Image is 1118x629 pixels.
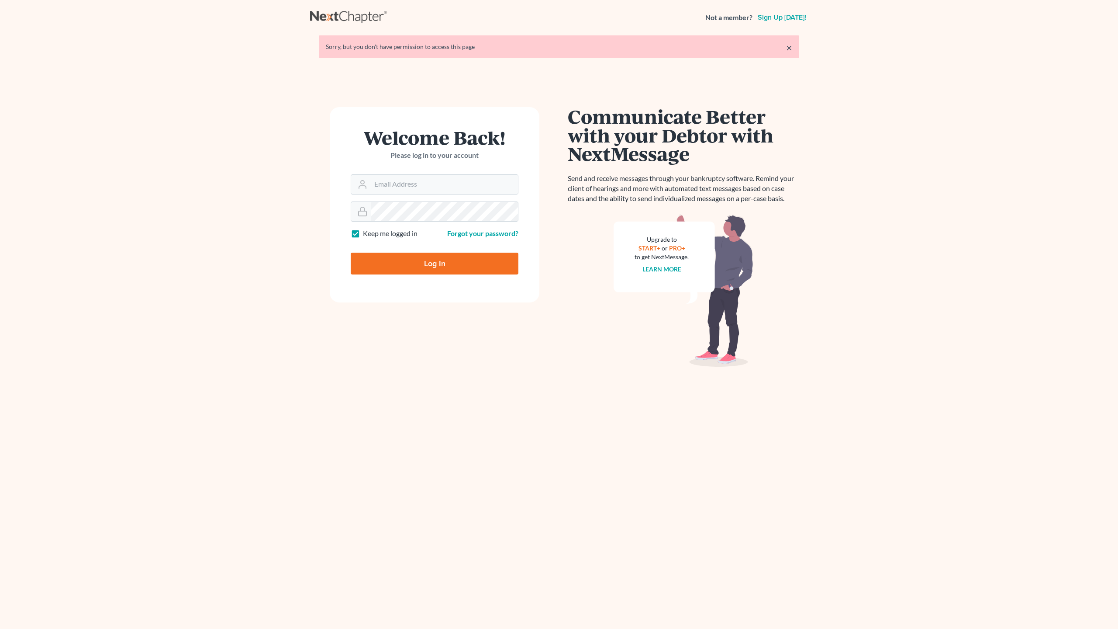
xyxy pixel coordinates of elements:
[756,14,808,21] a: Sign up [DATE]!
[326,42,792,51] div: Sorry, but you don't have permission to access this page
[705,13,752,23] strong: Not a member?
[642,265,681,273] a: Learn more
[786,42,792,53] a: ×
[635,235,689,244] div: Upgrade to
[638,244,660,252] a: START+
[669,244,685,252] a: PRO+
[568,107,799,163] h1: Communicate Better with your Debtor with NextMessage
[614,214,753,367] img: nextmessage_bg-59042aed3d76b12b5cd301f8e5b87938c9018125f34e5fa2b7a6b67550977c72.svg
[363,229,418,239] label: Keep me logged in
[447,229,518,237] a: Forgot your password?
[635,253,689,261] div: to get NextMessage.
[351,150,518,160] p: Please log in to your account
[568,174,799,204] p: Send and receive messages through your bankruptcy software. Remind your client of hearings and mo...
[351,128,518,147] h1: Welcome Back!
[371,175,518,194] input: Email Address
[662,244,668,252] span: or
[351,253,518,275] input: Log In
